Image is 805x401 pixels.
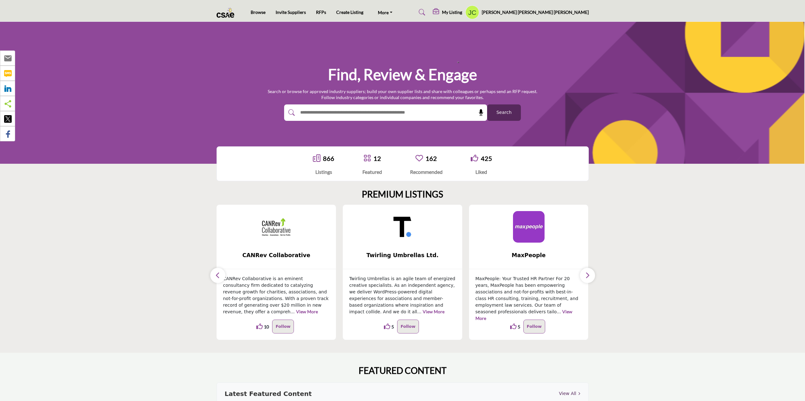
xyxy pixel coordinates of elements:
[479,247,579,264] b: MaxPeople
[469,247,588,264] a: MaxPeople
[433,9,462,16] div: My Listing
[442,9,462,15] h5: My Listing
[410,168,443,176] div: Recommended
[387,211,418,243] img: Twirling Umbrellas Ltd.
[328,65,477,84] h1: Find, Review & Engage
[496,109,511,116] span: Search
[316,9,326,15] a: RFPs
[276,323,290,330] p: Follow
[264,323,269,330] span: 10
[471,168,492,176] div: Liked
[559,390,580,397] a: View All
[290,309,295,314] span: ...
[401,323,415,330] p: Follow
[362,189,443,200] h2: PREMIUM LISTINGS
[359,365,447,376] h2: FEATURED CONTENT
[276,9,306,15] a: Invite Suppliers
[397,320,419,333] button: Follow
[226,251,326,259] span: CANRev Collaborative
[513,211,545,243] img: MaxPeople
[413,7,429,17] a: Search
[423,309,444,314] a: View More
[518,323,520,330] span: 5
[479,251,579,259] span: MaxPeople
[373,8,397,17] a: More
[426,155,437,162] a: 162
[481,155,492,162] a: 425
[217,247,336,264] a: CANRev Collaborative
[260,211,292,243] img: CANRev Collaborative
[417,309,421,314] span: ...
[487,104,521,121] button: Search
[523,320,545,333] button: Follow
[313,168,334,176] div: Listings
[336,9,363,15] a: Create Listing
[268,88,537,101] p: Search or browse for approved industry suppliers; build your own supplier lists and share with co...
[475,309,572,321] a: View More
[223,275,330,315] p: CANRev Collaborative is an eminent consultancy firm dedicated to catalyzing revenue growth for ch...
[272,320,294,333] button: Follow
[343,247,462,264] a: Twirling Umbrellas Ltd.
[527,323,542,330] p: Follow
[415,154,423,163] a: Go to Recommended
[217,7,238,18] img: Site Logo
[251,9,265,15] a: Browse
[557,309,561,314] span: ...
[475,275,582,322] p: MaxPeople: Your Trusted HR Partner For 20 years, MaxPeople has been empowering associations and n...
[296,309,318,314] a: View More
[323,155,334,162] a: 866
[465,5,479,19] button: Show hide supplier dropdown
[362,168,382,176] div: Featured
[225,389,312,398] h3: Latest Featured Content
[352,247,453,264] b: Twirling Umbrellas Ltd.
[373,155,381,162] a: 12
[349,275,456,315] p: Twirling Umbrellas is an agile team of energized creative specialists. As an independent agency, ...
[352,251,453,259] span: Twirling Umbrellas Ltd.
[391,323,394,330] span: 5
[471,154,478,162] i: Go to Liked
[226,247,326,264] b: CANRev Collaborative
[363,154,371,163] a: Go to Featured
[482,9,589,15] h5: [PERSON_NAME] [PERSON_NAME] [PERSON_NAME]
